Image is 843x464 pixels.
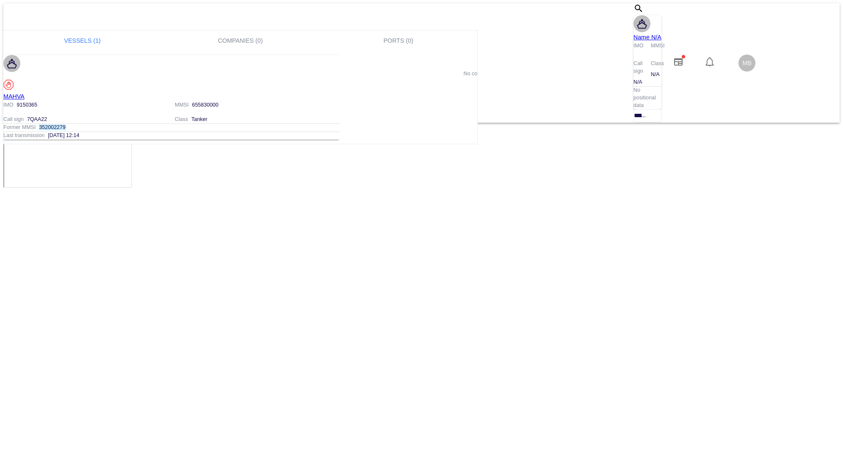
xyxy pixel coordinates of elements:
p: Vessels (1) [64,36,100,46]
p: Call sign [634,60,644,75]
p: Class [651,60,664,68]
a: Name N/A [634,32,661,42]
p: Ports (0) [383,36,413,46]
div: N/A [651,71,661,79]
p: No positional data [634,87,661,110]
div: Notification center [705,57,715,69]
div: Tanker [191,116,339,124]
iframe: Chat [807,426,837,458]
span: 7QAA22 [27,116,47,122]
span: MAHVA [3,91,25,102]
p: IMO [3,102,14,109]
p: Last transmission [3,132,44,140]
div: N/A [634,79,644,86]
span: [DATE] 12:14 [48,132,79,138]
p: Companies (0) [218,36,263,46]
span: MAHVA [3,93,25,100]
p: Call sign [3,116,24,124]
a: MAHVA [3,72,25,102]
p: Class [175,116,188,124]
div: Sanctioned [3,80,25,91]
span: MB [743,60,752,66]
p: Former MMSI [3,124,36,132]
p: No companies found for "352002279" [463,70,551,78]
span: 9150365 [17,102,38,108]
p: MMSI [651,42,665,50]
mark: 352002279 [39,124,66,130]
p: MMSI [175,102,189,109]
span: 655830000 [192,102,219,108]
button: MB [737,53,757,73]
p: IMO [634,42,644,50]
